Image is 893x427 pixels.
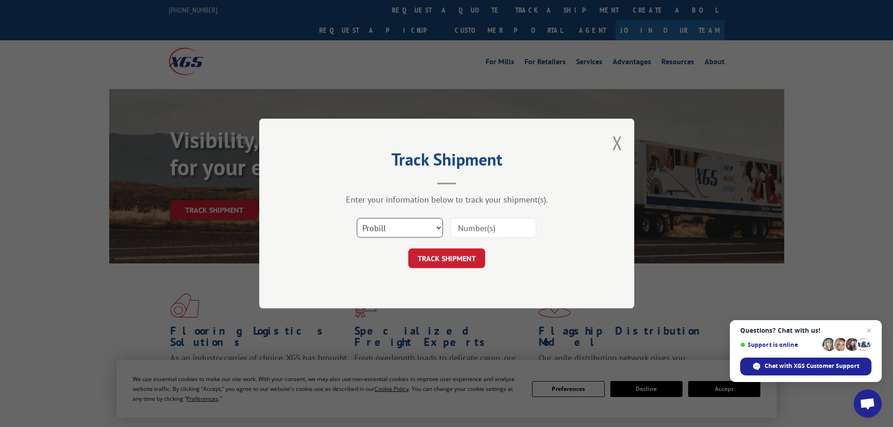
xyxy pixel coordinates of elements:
[612,130,623,155] button: Close modal
[765,362,859,370] span: Chat with XGS Customer Support
[854,390,882,418] div: Open chat
[740,327,871,334] span: Questions? Chat with us!
[306,153,587,171] h2: Track Shipment
[306,194,587,205] div: Enter your information below to track your shipment(s).
[740,358,871,375] div: Chat with XGS Customer Support
[408,248,485,268] button: TRACK SHIPMENT
[740,341,819,348] span: Support is online
[863,325,875,336] span: Close chat
[450,218,536,238] input: Number(s)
